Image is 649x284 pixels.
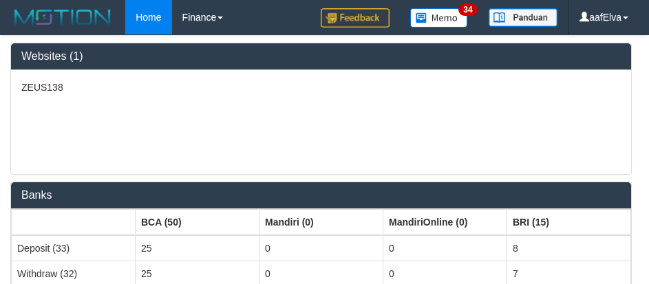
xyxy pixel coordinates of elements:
[507,235,631,261] td: 8
[136,209,259,235] th: Group: activate to sort column ascending
[12,209,136,235] th: Group: activate to sort column ascending
[259,235,383,261] td: 0
[10,7,115,28] img: MOTION_logo.png
[410,8,468,28] img: Button%20Memo.svg
[489,8,557,27] img: panduan.png
[259,209,383,235] th: Group: activate to sort column ascending
[383,209,507,235] th: Group: activate to sort column ascending
[383,235,507,261] td: 0
[507,209,631,235] th: Group: activate to sort column ascending
[21,80,621,94] p: ZEUS138
[321,8,390,28] img: Feedback.jpg
[21,50,621,63] h3: Websites (1)
[136,235,259,261] td: 25
[12,235,136,261] td: Deposit (33)
[458,3,477,16] span: 34
[21,189,621,201] h3: Banks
